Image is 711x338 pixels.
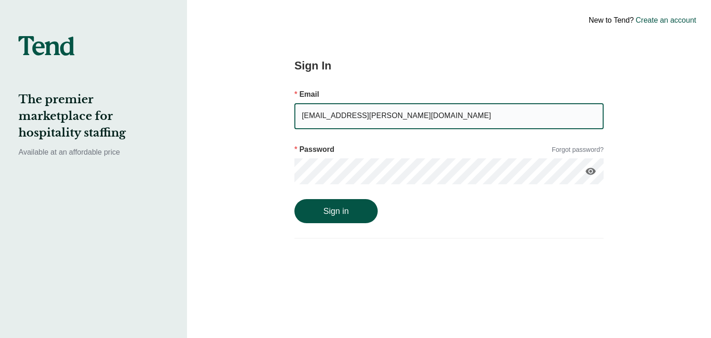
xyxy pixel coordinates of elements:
img: tend-logo [19,36,75,56]
button: Sign in [294,199,378,223]
p: Email [294,89,604,100]
h2: The premier marketplace for hospitality staffing [19,91,168,141]
a: Forgot password? [552,145,604,155]
h2: Sign In [294,57,604,74]
i: visibility [585,166,596,177]
p: Available at an affordable price [19,147,168,158]
p: Password [294,144,334,155]
a: Create an account [636,15,696,26]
